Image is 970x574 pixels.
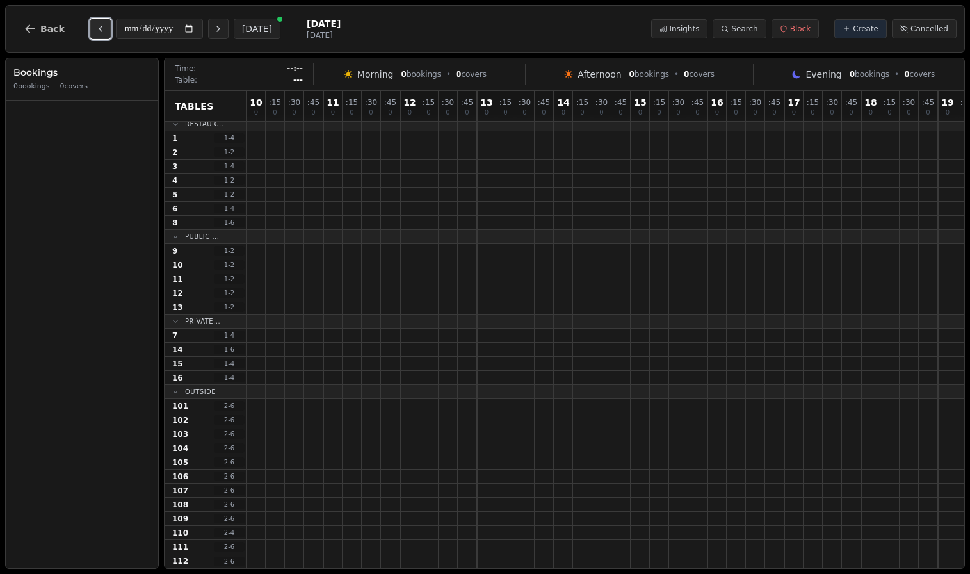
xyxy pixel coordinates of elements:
span: 4 [172,176,177,186]
span: 1 - 4 [214,161,245,171]
button: Search [713,19,766,38]
span: 1 - 2 [214,288,245,298]
span: 0 [849,110,853,116]
span: 0 [907,110,910,116]
span: 0 [618,110,622,116]
span: 5 [172,190,177,200]
span: 0 [926,110,930,116]
span: 0 [811,110,814,116]
span: 0 [904,70,909,79]
span: 11 [327,98,339,107]
span: 1 - 4 [214,331,245,340]
span: 0 [503,110,507,116]
span: 14 [557,98,569,107]
span: 107 [172,486,188,496]
span: covers [456,69,487,79]
span: 0 [772,110,776,116]
span: Table: [175,75,197,85]
span: 0 [311,110,315,116]
span: 0 [456,70,461,79]
button: Cancelled [892,19,957,38]
span: Morning [357,68,394,81]
span: 0 [715,110,719,116]
span: 1 - 4 [214,133,245,143]
span: : 15 [730,99,742,106]
span: 1 - 4 [214,204,245,213]
span: 2 - 6 [214,542,245,552]
span: : 30 [595,99,608,106]
span: : 45 [768,99,780,106]
span: : 15 [346,99,358,106]
span: Create [853,24,878,34]
span: Cancelled [910,24,948,34]
span: : 45 [384,99,396,106]
span: 0 [273,110,277,116]
span: 19 [941,98,953,107]
span: : 30 [903,99,915,106]
span: 7 [172,331,177,341]
span: bookings [629,69,669,79]
span: 0 [753,110,757,116]
span: : 30 [288,99,300,106]
span: 6 [172,204,177,214]
span: 1 - 4 [214,373,245,382]
span: 0 [684,70,689,79]
span: 2 - 6 [214,486,245,495]
span: 1 - 2 [214,302,245,312]
span: • [674,69,679,79]
span: : 45 [461,99,473,106]
span: 112 [172,556,188,566]
span: 0 [850,70,855,79]
span: bookings [850,69,889,79]
h3: Bookings [13,66,150,79]
span: 0 [946,110,950,116]
span: 1 - 2 [214,260,245,270]
span: Evening [805,68,841,81]
span: : 45 [922,99,934,106]
span: 2 - 4 [214,528,245,537]
span: : 15 [269,99,281,106]
span: --- [293,75,303,85]
span: 18 [864,98,877,107]
span: 3 [172,161,177,172]
span: bookings [401,69,441,79]
span: 109 [172,514,188,524]
span: 12 [172,288,183,299]
span: 2 - 6 [214,415,245,425]
span: 1 [172,133,177,143]
span: 105 [172,457,188,468]
span: 0 [542,110,546,116]
span: 11 [172,274,183,284]
span: 0 [465,110,469,116]
span: : 45 [538,99,550,106]
span: Public ... [185,232,219,242]
span: 111 [172,542,188,552]
button: Insights [651,19,708,38]
span: 12 [403,98,416,107]
span: 106 [172,471,188,482]
span: 2 - 6 [214,429,245,439]
span: 0 [869,110,873,116]
span: 17 [788,98,800,107]
span: [DATE] [307,30,341,40]
button: Back [13,13,75,44]
span: 0 [485,110,489,116]
span: 0 [887,110,891,116]
span: 102 [172,415,188,425]
span: 0 [446,110,449,116]
span: 0 [401,70,407,79]
button: Create [834,19,887,38]
span: 0 [734,110,738,116]
span: : 45 [691,99,704,106]
span: 14 [172,345,183,355]
span: : 45 [845,99,857,106]
span: 16 [172,373,183,383]
span: : 15 [807,99,819,106]
span: 10 [250,98,262,107]
span: : 30 [365,99,377,106]
span: : 45 [307,99,319,106]
span: : 15 [499,99,512,106]
span: : 30 [442,99,454,106]
span: : 45 [615,99,627,106]
button: [DATE] [234,19,280,39]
